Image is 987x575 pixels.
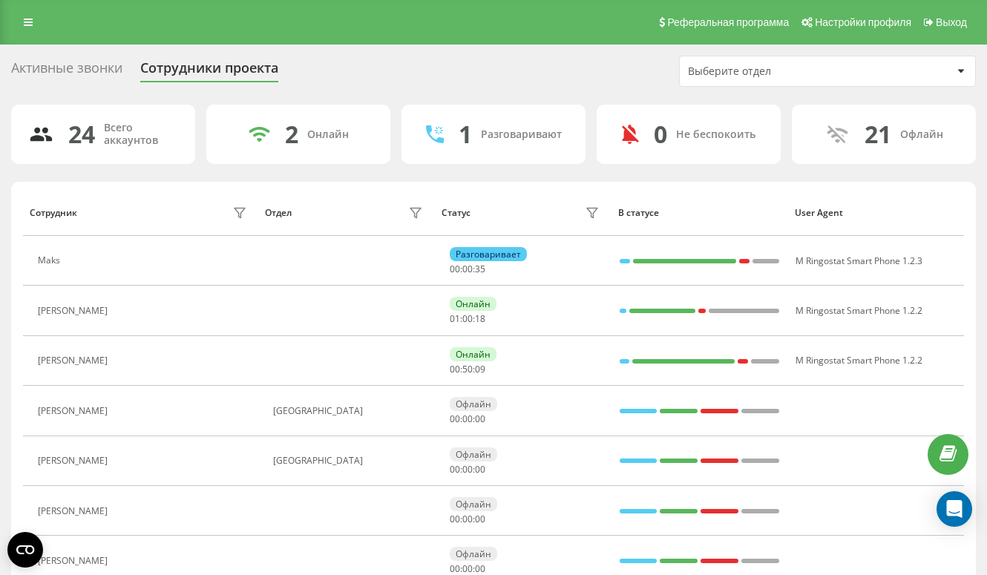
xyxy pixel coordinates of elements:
div: : : [450,564,485,574]
div: 0 [654,120,667,148]
div: [PERSON_NAME] [38,306,111,316]
span: 00 [475,562,485,575]
div: 2 [285,120,298,148]
span: 00 [450,263,460,275]
div: [PERSON_NAME] [38,355,111,366]
div: Офлайн [450,397,497,411]
div: 1 [459,120,472,148]
span: 00 [462,263,473,275]
div: Open Intercom Messenger [937,491,972,527]
div: Maks [38,255,64,266]
span: 00 [475,513,485,525]
div: Выберите отдел [688,65,865,78]
span: Выход [936,16,967,28]
div: Офлайн [900,128,943,141]
span: 50 [462,363,473,375]
div: Офлайн [450,497,497,511]
span: 35 [475,263,485,275]
div: Онлайн [450,347,496,361]
span: 00 [450,363,460,375]
span: 00 [462,463,473,476]
span: M Ringostat Smart Phone 1.2.2 [796,354,922,367]
div: Статус [442,208,470,218]
div: Разговаривает [450,247,527,261]
span: 09 [475,363,485,375]
div: [PERSON_NAME] [38,406,111,416]
span: Настройки профиля [815,16,911,28]
div: В статусе [618,208,781,218]
span: 00 [475,463,485,476]
div: Офлайн [450,547,497,561]
div: [PERSON_NAME] [38,556,111,566]
div: : : [450,364,485,375]
div: Офлайн [450,447,497,461]
div: Сотрудники проекта [140,60,278,83]
div: Сотрудник [30,208,77,218]
div: : : [450,464,485,475]
span: 00 [462,312,473,325]
div: : : [450,264,485,275]
button: Open CMP widget [7,532,43,568]
span: 00 [462,562,473,575]
span: 00 [462,413,473,425]
span: M Ringostat Smart Phone 1.2.2 [796,304,922,317]
div: [PERSON_NAME] [38,506,111,516]
div: Не беспокоить [676,128,755,141]
span: 00 [450,463,460,476]
div: : : [450,514,485,525]
div: Отдел [265,208,292,218]
span: 00 [450,562,460,575]
div: : : [450,414,485,424]
div: User Agent [795,208,957,218]
div: [GEOGRAPHIC_DATA] [273,456,427,466]
div: Всего аккаунтов [104,122,177,147]
span: 00 [462,513,473,525]
div: [GEOGRAPHIC_DATA] [273,406,427,416]
div: Разговаривают [481,128,562,141]
span: 18 [475,312,485,325]
div: 24 [68,120,95,148]
span: Реферальная программа [667,16,789,28]
span: 01 [450,312,460,325]
span: 00 [475,413,485,425]
div: Онлайн [307,128,349,141]
span: 00 [450,413,460,425]
span: 00 [450,513,460,525]
span: M Ringostat Smart Phone 1.2.3 [796,254,922,267]
div: Активные звонки [11,60,122,83]
div: 21 [865,120,891,148]
div: : : [450,314,485,324]
div: Онлайн [450,297,496,311]
div: [PERSON_NAME] [38,456,111,466]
